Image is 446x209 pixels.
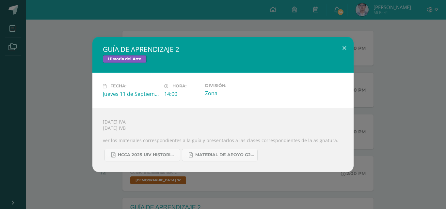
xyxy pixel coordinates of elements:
[104,149,180,161] a: HCCA 2025 UIV HISTORIA DEL ARTE.docx.pdf
[164,90,200,97] div: 14:00
[103,90,159,97] div: Jueves 11 de Septiembre
[118,152,177,157] span: HCCA 2025 UIV HISTORIA DEL ARTE.docx.pdf
[110,84,126,89] span: Fecha:
[103,45,343,54] h2: GUÍA DE APRENDIZAJE 2
[172,84,186,89] span: Hora:
[195,152,254,157] span: MATERIAL DE APOYO G2 HISTORIA.pdf
[182,149,258,161] a: MATERIAL DE APOYO G2 HISTORIA.pdf
[205,90,261,97] div: Zona
[335,37,354,59] button: Close (Esc)
[205,83,261,88] label: División:
[92,108,354,172] div: [DATE] IVA [DATE] IVB ver los materiales correspondientes a la guía y presentarlos a las clases c...
[103,55,147,63] span: Historia del Arte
